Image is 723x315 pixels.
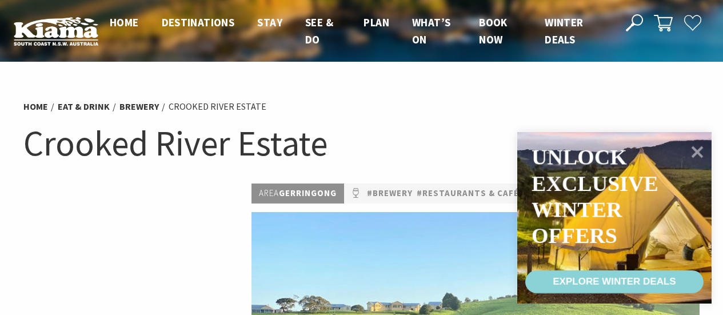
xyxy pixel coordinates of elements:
[367,186,413,201] a: #brewery
[257,15,282,29] span: Stay
[305,15,333,46] span: See & Do
[14,17,98,46] img: Kiama Logo
[412,15,450,46] span: What’s On
[119,101,159,113] a: brewery
[98,14,613,49] nav: Main Menu
[251,184,344,204] p: Gerringong
[110,15,139,29] span: Home
[169,99,266,114] li: Crooked River Estate
[553,270,676,293] div: EXPLORE WINTER DEALS
[364,15,389,29] span: Plan
[58,101,110,113] a: Eat & Drink
[545,15,583,46] span: Winter Deals
[23,120,700,166] h1: Crooked River Estate
[525,270,704,293] a: EXPLORE WINTER DEALS
[162,15,235,29] span: Destinations
[417,186,525,201] a: #Restaurants & Cafés
[532,145,658,249] div: Unlock exclusive winter offers
[479,15,508,46] span: Book now
[23,101,48,113] a: Home
[259,188,279,198] span: Area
